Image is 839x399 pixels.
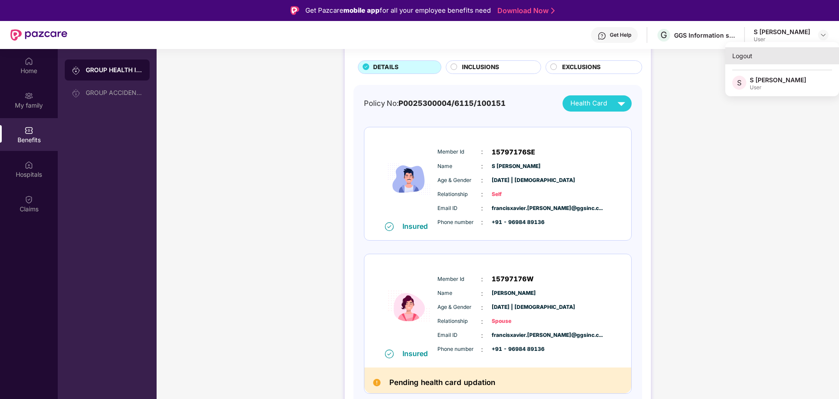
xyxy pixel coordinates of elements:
[24,57,33,66] img: svg+xml;base64,PHN2ZyBpZD0iSG9tZSIgeG1sbnM9Imh0dHA6Ly93d3cudzMub3JnLzIwMDAvc3ZnIiB3aWR0aD0iMjAiIG...
[402,222,433,231] div: Insured
[383,136,435,222] img: icon
[385,222,394,231] img: svg+xml;base64,PHN2ZyB4bWxucz0iaHR0cDovL3d3dy53My5vcmcvMjAwMC9zdmciIHdpZHRoPSIxNiIgaGVpZ2h0PSIxNi...
[481,303,483,312] span: :
[10,29,67,41] img: New Pazcare Logo
[402,349,433,358] div: Insured
[492,331,535,339] span: francisxavier.[PERSON_NAME]@ggsinc.c...
[562,63,601,72] span: EXCLUSIONS
[754,36,810,43] div: User
[492,317,535,325] span: Spouse
[481,274,483,284] span: :
[24,195,33,204] img: svg+xml;base64,PHN2ZyBpZD0iQ2xhaW0iIHhtbG5zPSJodHRwOi8vd3d3LnczLm9yZy8yMDAwL3N2ZyIgd2lkdGg9IjIwIi...
[305,5,491,16] div: Get Pazcare for all your employee benefits need
[373,379,381,386] img: Pending
[24,91,33,100] img: svg+xml;base64,PHN2ZyB3aWR0aD0iMjAiIGhlaWdodD0iMjAiIHZpZXdCb3g9IjAgMCAyMCAyMCIgZmlsbD0ibm9uZSIgeG...
[383,263,435,349] img: icon
[481,289,483,298] span: :
[750,84,806,91] div: User
[86,89,143,96] div: GROUP ACCIDENTAL INSURANCE
[481,175,483,185] span: :
[437,204,481,213] span: Email ID
[492,218,535,227] span: +91 - 96984 89136
[492,303,535,311] span: [DATE] | [DEMOGRAPHIC_DATA]
[754,28,810,36] div: S [PERSON_NAME]
[614,96,629,111] img: svg+xml;base64,PHN2ZyB4bWxucz0iaHR0cDovL3d3dy53My5vcmcvMjAwMC9zdmciIHZpZXdCb3g9IjAgMCAyNCAyNCIgd2...
[598,31,606,40] img: svg+xml;base64,PHN2ZyBpZD0iSGVscC0zMngzMiIgeG1sbnM9Imh0dHA6Ly93d3cudzMub3JnLzIwMDAvc3ZnIiB3aWR0aD...
[492,204,535,213] span: francisxavier.[PERSON_NAME]@ggsinc.c...
[373,63,399,72] span: DETAILS
[481,203,483,213] span: :
[399,99,506,108] span: P0025300004/6115/100151
[481,189,483,199] span: :
[481,317,483,326] span: :
[492,147,535,157] span: 15797176SE
[24,161,33,169] img: svg+xml;base64,PHN2ZyBpZD0iSG9zcGl0YWxzIiB4bWxucz0iaHR0cDovL3d3dy53My5vcmcvMjAwMC9zdmciIHdpZHRoPS...
[492,162,535,171] span: S [PERSON_NAME]
[437,190,481,199] span: Relationship
[437,162,481,171] span: Name
[481,217,483,227] span: :
[343,6,380,14] strong: mobile app
[497,6,552,15] a: Download Now
[481,161,483,171] span: :
[72,89,80,98] img: svg+xml;base64,PHN2ZyB3aWR0aD0iMjAiIGhlaWdodD0iMjAiIHZpZXdCb3g9IjAgMCAyMCAyMCIgZmlsbD0ibm9uZSIgeG...
[437,331,481,339] span: Email ID
[492,345,535,353] span: +91 - 96984 89136
[492,190,535,199] span: Self
[72,66,80,75] img: svg+xml;base64,PHN2ZyB3aWR0aD0iMjAiIGhlaWdodD0iMjAiIHZpZXdCb3g9IjAgMCAyMCAyMCIgZmlsbD0ibm9uZSIgeG...
[725,47,839,64] div: Logout
[820,31,827,38] img: svg+xml;base64,PHN2ZyBpZD0iRHJvcGRvd24tMzJ4MzIiIHhtbG5zPSJodHRwOi8vd3d3LnczLm9yZy8yMDAwL3N2ZyIgd2...
[437,275,481,283] span: Member Id
[86,66,143,74] div: GROUP HEALTH INSURANCE
[481,331,483,340] span: :
[437,345,481,353] span: Phone number
[737,77,741,88] span: S
[570,98,607,108] span: Health Card
[661,30,667,40] span: G
[750,76,806,84] div: S [PERSON_NAME]
[437,148,481,156] span: Member Id
[290,6,299,15] img: Logo
[437,218,481,227] span: Phone number
[437,176,481,185] span: Age & Gender
[462,63,499,72] span: INCLUSIONS
[551,6,555,15] img: Stroke
[481,345,483,354] span: :
[24,126,33,135] img: svg+xml;base64,PHN2ZyBpZD0iQmVuZWZpdHMiIHhtbG5zPSJodHRwOi8vd3d3LnczLm9yZy8yMDAwL3N2ZyIgd2lkdGg9Ij...
[364,98,506,109] div: Policy No:
[437,289,481,297] span: Name
[563,95,632,112] button: Health Card
[385,350,394,358] img: svg+xml;base64,PHN2ZyB4bWxucz0iaHR0cDovL3d3dy53My5vcmcvMjAwMC9zdmciIHdpZHRoPSIxNiIgaGVpZ2h0PSIxNi...
[492,289,535,297] span: [PERSON_NAME]
[610,31,631,38] div: Get Help
[492,176,535,185] span: [DATE] | [DEMOGRAPHIC_DATA]
[674,31,735,39] div: GGS Information services private limited
[389,376,495,389] h2: Pending health card updation
[492,274,534,284] span: 15797176W
[437,303,481,311] span: Age & Gender
[481,147,483,157] span: :
[437,317,481,325] span: Relationship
